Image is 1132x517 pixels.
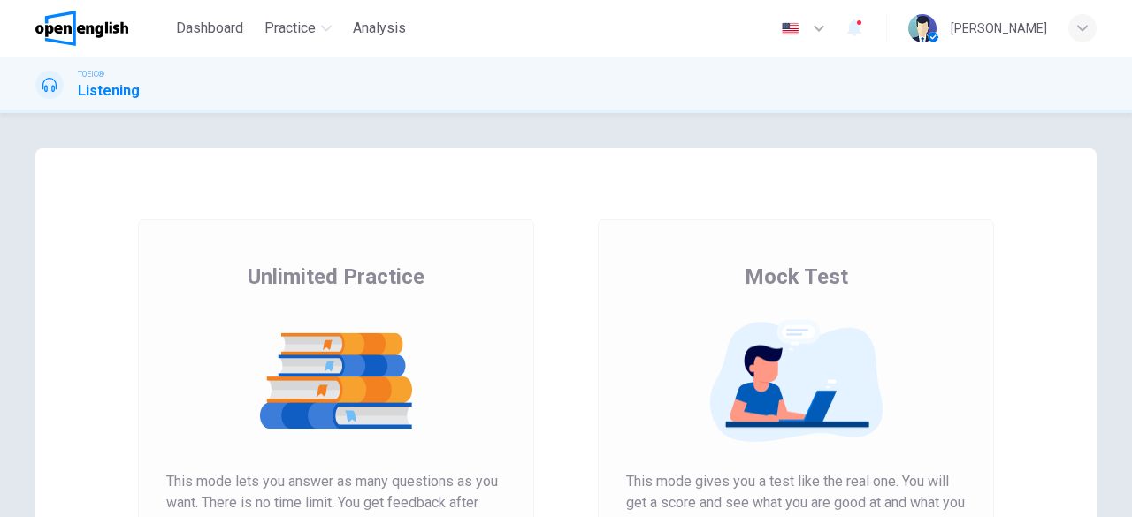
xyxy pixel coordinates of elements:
span: Practice [264,18,316,39]
button: Analysis [346,12,413,44]
a: OpenEnglish logo [35,11,169,46]
img: en [779,22,801,35]
span: TOEIC® [78,68,104,80]
div: [PERSON_NAME] [951,18,1047,39]
button: Dashboard [169,12,250,44]
h1: Listening [78,80,140,102]
span: Unlimited Practice [248,262,424,291]
span: Mock Test [745,262,848,291]
span: Analysis [353,18,406,39]
img: OpenEnglish logo [35,11,128,46]
button: Practice [257,12,339,44]
img: Profile picture [908,14,937,42]
span: Dashboard [176,18,243,39]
